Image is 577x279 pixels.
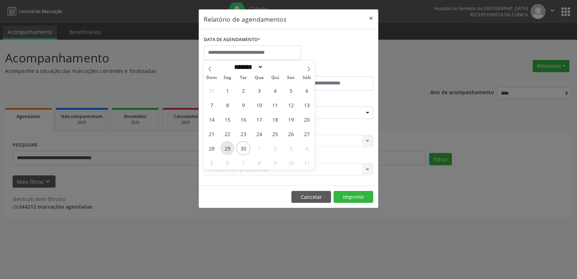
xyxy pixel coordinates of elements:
[204,141,219,155] span: Setembro 28, 2025
[268,156,282,170] span: Outubro 9, 2025
[268,141,282,155] span: Outubro 2, 2025
[220,112,234,126] span: Setembro 15, 2025
[252,141,266,155] span: Outubro 1, 2025
[284,156,298,170] span: Outubro 10, 2025
[220,156,234,170] span: Outubro 6, 2025
[252,127,266,141] span: Setembro 24, 2025
[220,75,235,80] span: Seg
[284,112,298,126] span: Setembro 19, 2025
[252,112,266,126] span: Setembro 17, 2025
[291,191,331,203] button: Cancelar
[204,75,220,80] span: Dom
[283,75,299,80] span: Sex
[300,83,314,97] span: Setembro 6, 2025
[263,63,287,71] input: Year
[204,112,219,126] span: Setembro 14, 2025
[204,34,260,45] label: DATA DE AGENDAMENTO
[236,127,250,141] span: Setembro 23, 2025
[334,191,373,203] button: Imprimir
[364,9,378,27] button: Close
[236,98,250,112] span: Setembro 9, 2025
[204,14,286,24] h5: Relatório de agendamentos
[204,83,219,97] span: Agosto 31, 2025
[252,156,266,170] span: Outubro 8, 2025
[252,98,266,112] span: Setembro 10, 2025
[300,127,314,141] span: Setembro 27, 2025
[204,127,219,141] span: Setembro 21, 2025
[220,83,234,97] span: Setembro 1, 2025
[268,98,282,112] span: Setembro 11, 2025
[268,83,282,97] span: Setembro 4, 2025
[300,112,314,126] span: Setembro 20, 2025
[284,127,298,141] span: Setembro 26, 2025
[300,98,314,112] span: Setembro 13, 2025
[204,156,219,170] span: Outubro 5, 2025
[268,127,282,141] span: Setembro 25, 2025
[235,75,251,80] span: Ter
[232,63,263,71] select: Month
[220,98,234,112] span: Setembro 8, 2025
[268,112,282,126] span: Setembro 18, 2025
[220,127,234,141] span: Setembro 22, 2025
[236,112,250,126] span: Setembro 16, 2025
[300,156,314,170] span: Outubro 11, 2025
[267,75,283,80] span: Qui
[236,156,250,170] span: Outubro 7, 2025
[236,141,250,155] span: Setembro 30, 2025
[284,141,298,155] span: Outubro 3, 2025
[290,65,373,76] label: ATÉ
[251,75,267,80] span: Qua
[300,141,314,155] span: Outubro 4, 2025
[236,83,250,97] span: Setembro 2, 2025
[252,83,266,97] span: Setembro 3, 2025
[284,83,298,97] span: Setembro 5, 2025
[284,98,298,112] span: Setembro 12, 2025
[204,98,219,112] span: Setembro 7, 2025
[299,75,315,80] span: Sáb
[220,141,234,155] span: Setembro 29, 2025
